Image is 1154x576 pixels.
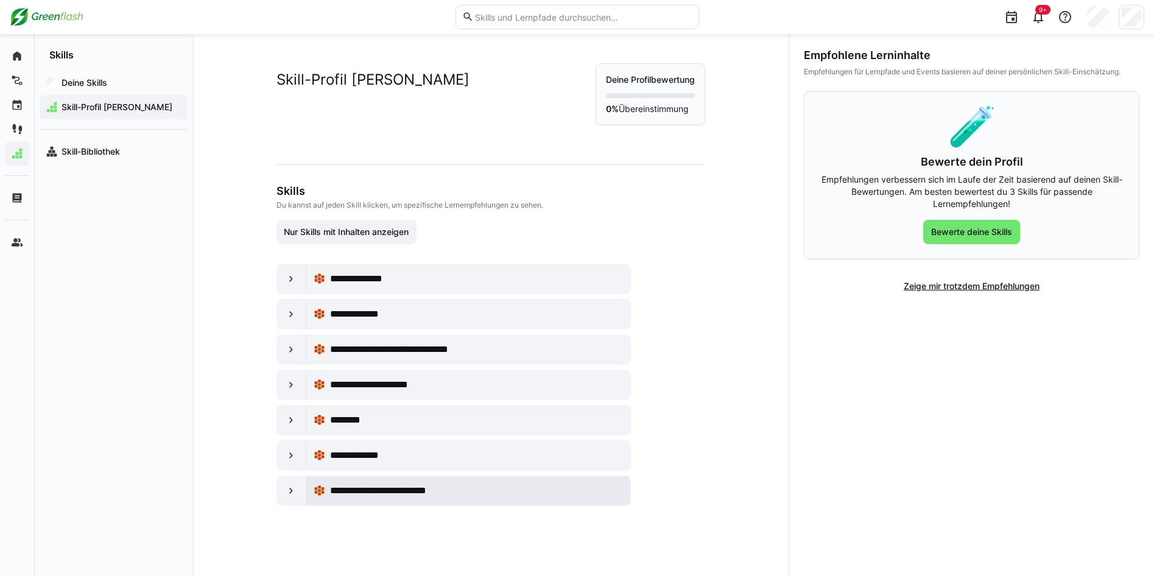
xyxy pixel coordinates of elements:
[276,71,470,89] h2: Skill-Profil [PERSON_NAME]
[276,220,417,244] button: Nur Skills mit Inhalten anzeigen
[474,12,692,23] input: Skills und Lernpfade durchsuchen…
[819,107,1124,146] div: 🧪
[282,226,410,238] span: Nur Skills mit Inhalten anzeigen
[60,101,181,113] span: Skill-Profil [PERSON_NAME]
[606,104,619,114] strong: 0%
[276,200,703,210] p: Du kannst auf jeden Skill klicken, um spezifische Lernempfehlungen zu sehen.
[804,67,1139,77] div: Empfehlungen für Lernpfade und Events basieren auf deiner persönlichen Skill-Einschätzung.
[819,174,1124,210] p: Empfehlungen verbessern sich im Laufe der Zeit basierend auf deinen Skill-Bewertungen. Am besten ...
[1039,6,1047,13] span: 9+
[896,274,1047,298] button: Zeige mir trotzdem Empfehlungen
[606,74,695,86] p: Deine Profilbewertung
[276,184,703,198] h3: Skills
[923,220,1020,244] button: Bewerte deine Skills
[929,226,1014,238] span: Bewerte deine Skills
[819,155,1124,169] h3: Bewerte dein Profil
[902,280,1041,292] span: Zeige mir trotzdem Empfehlungen
[606,103,695,115] p: Übereinstimmung
[804,49,1139,62] div: Empfohlene Lerninhalte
